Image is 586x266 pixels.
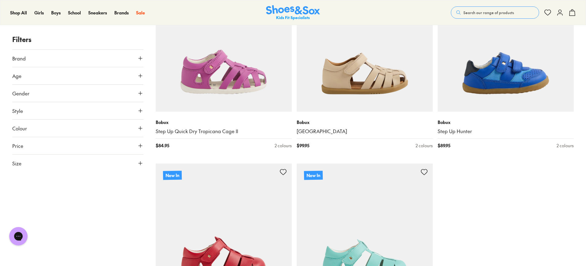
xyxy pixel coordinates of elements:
p: Bobux [438,119,574,125]
a: Brands [114,10,129,16]
div: 2 colours [557,142,574,149]
a: Step Up Quick Dry Tropicana Cage II [156,128,292,135]
span: Price [12,142,23,149]
span: Colour [12,125,27,132]
span: $ 99.95 [297,142,309,149]
span: Age [12,72,21,79]
a: Step Up Hunter [438,128,574,135]
iframe: Gorgias live chat messenger [6,225,31,248]
a: Shoes & Sox [266,5,320,20]
button: Age [12,67,143,84]
a: [GEOGRAPHIC_DATA] [297,128,433,135]
span: Search our range of products [463,10,514,15]
p: New In [163,171,182,180]
span: Style [12,107,23,114]
span: Size [12,160,21,167]
a: School [68,10,81,16]
a: Sneakers [88,10,107,16]
p: Bobux [156,119,292,125]
p: Bobux [297,119,433,125]
a: Sale [136,10,145,16]
div: 2 colours [275,142,292,149]
button: Gender [12,85,143,102]
span: $ 89.95 [438,142,450,149]
span: Gender [12,90,29,97]
button: Price [12,137,143,154]
a: Girls [34,10,44,16]
span: $ 84.95 [156,142,169,149]
button: Brand [12,50,143,67]
button: Colour [12,120,143,137]
button: Search our range of products [451,6,539,19]
img: SNS_Logo_Responsive.svg [266,5,320,20]
button: Size [12,155,143,172]
button: Style [12,102,143,119]
a: Boys [51,10,61,16]
p: Filters [12,34,143,44]
div: 2 colours [416,142,433,149]
a: Shop All [10,10,27,16]
span: Brand [12,55,26,62]
p: New In [304,171,323,180]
